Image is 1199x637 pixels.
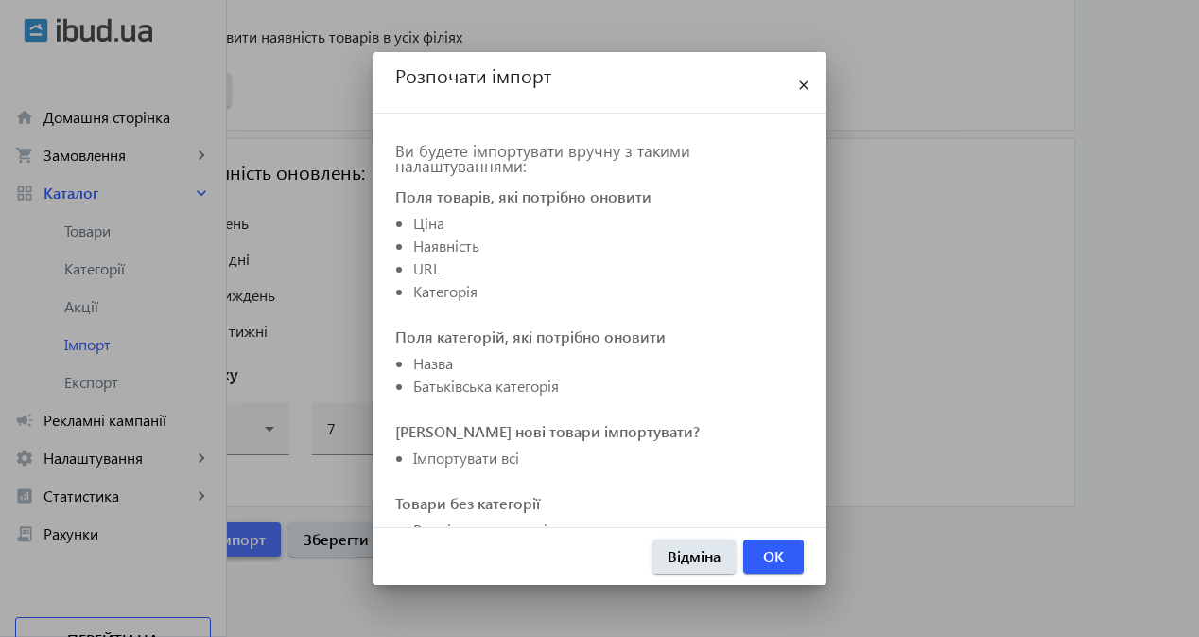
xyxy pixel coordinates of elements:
[395,63,781,101] h2: Розпочати імпорт
[395,326,666,348] span: Поля категорій, які потрібно оновити
[792,75,815,97] mat-icon: close
[413,519,804,541] li: Розмістити в корені каталогу
[395,144,804,174] h3: Ви будете імпортувати вручну з такими налаштуваннями:
[763,546,784,567] span: OK
[395,420,700,443] span: [PERSON_NAME] нові товари імпортувати?
[652,540,736,574] button: Відміна
[395,492,540,515] span: Товари без категорії
[413,447,804,469] li: Імпортувати всі
[668,546,721,567] span: Відміна
[413,235,804,257] li: Наявність
[413,280,804,303] li: Категорія
[743,540,804,574] button: OK
[413,375,804,398] li: Батьківська категорія
[413,257,804,280] li: URL
[395,186,652,208] span: Поля товарів, які потрібно оновити
[413,212,804,235] li: Ціна
[413,352,804,375] li: Назва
